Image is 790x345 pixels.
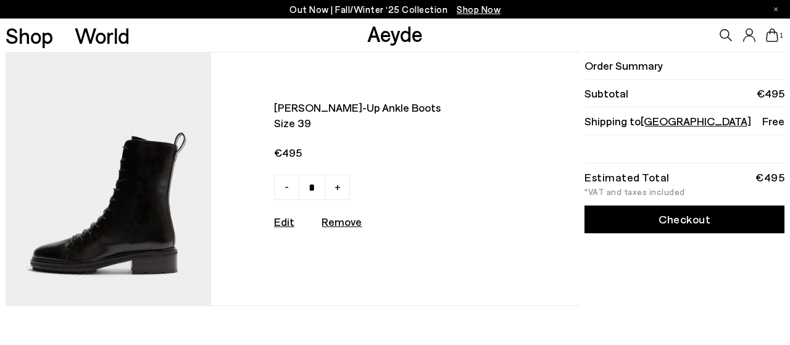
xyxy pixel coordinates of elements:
a: World [75,25,130,46]
li: Order Summary [584,52,784,80]
a: 1 [766,28,778,42]
span: [PERSON_NAME]-up ankle boots [274,100,497,115]
span: Shipping to [584,114,751,129]
span: 1 [778,32,784,39]
a: - [274,175,299,200]
span: Size 39 [274,115,497,131]
span: [GEOGRAPHIC_DATA] [641,114,751,128]
a: Shop [6,25,53,46]
div: Estimated Total [584,173,670,181]
a: Aeyde [367,20,423,46]
span: €495 [757,86,784,101]
span: Free [762,114,784,129]
a: Edit [274,215,294,228]
span: - [285,179,289,194]
div: €495 [755,173,784,181]
div: *VAT and taxes included [584,188,784,196]
img: AEYDE-ISA-CALF-LEATHER-BLACK-1_7e60b65f-80fb-4bc1-811b-2c2fbeb26464_580x.jpg [6,52,211,306]
li: Subtotal [584,80,784,107]
span: Navigate to /collections/new-in [457,4,501,15]
a: + [325,175,350,200]
span: + [335,179,341,194]
span: €495 [274,145,497,160]
p: Out Now | Fall/Winter ‘25 Collection [289,2,501,17]
a: Checkout [584,206,784,233]
u: Remove [322,215,362,228]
